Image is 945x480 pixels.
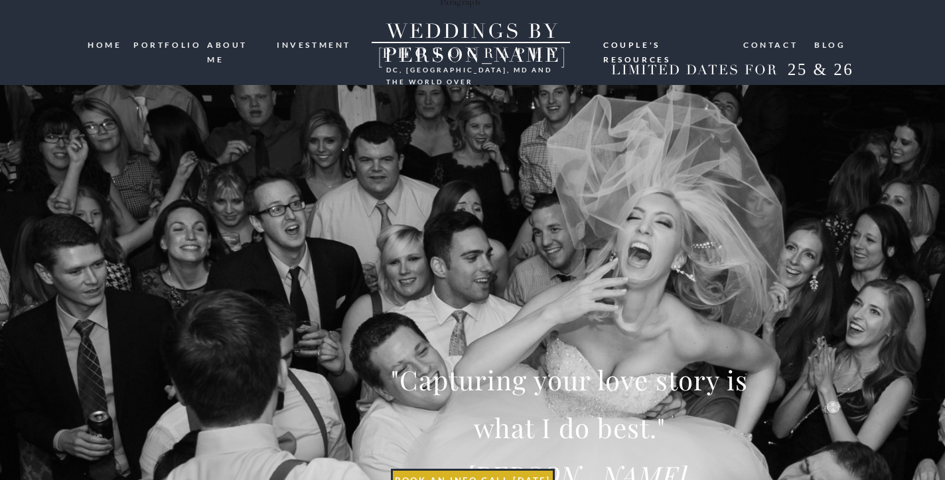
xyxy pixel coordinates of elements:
[777,60,864,84] h2: 25 & 26
[814,38,846,50] a: blog
[88,38,124,51] a: HOME
[603,38,731,48] a: Couple's resources
[133,38,197,50] a: portfolio
[743,38,799,50] a: Contact
[207,38,267,50] a: ABOUT ME
[606,62,782,79] h2: LIMITED DATES FOR
[387,356,752,479] p: "Capturing your love story is what I do best."
[277,38,352,50] a: investment
[386,64,556,74] h3: DC, [GEOGRAPHIC_DATA], md and the world over
[351,20,594,43] a: WEDDINGS BY [PERSON_NAME]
